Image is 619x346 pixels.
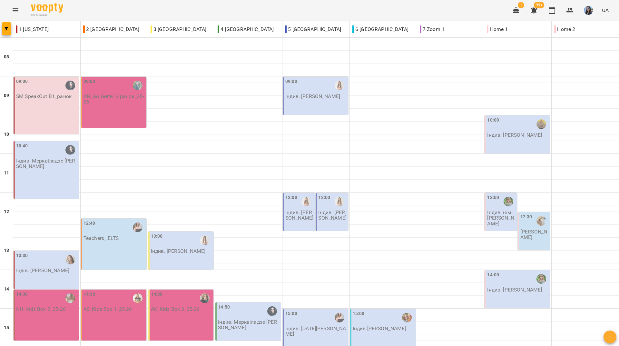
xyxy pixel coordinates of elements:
p: AK_Kids Box 3_25-26 [151,306,200,312]
img: b6e1badff8a581c3b3d1def27785cccf.jpg [584,6,593,15]
h6: 14 [4,286,9,293]
button: Menu [8,3,23,18]
label: 12:00 [285,194,297,201]
img: Коляда Юлія Алішерівна [335,313,344,322]
img: Шевчук Аліна Олегівна [536,216,546,226]
p: NH_Kids Box 2_25-26 [16,306,66,312]
img: Божко Тетяна Олексіївна [402,313,412,322]
p: Home 1 [487,25,508,33]
img: Дворова Ксенія Василівна [504,197,513,206]
button: Створити урок [604,331,616,343]
span: UA [602,7,609,14]
label: 14:50 [218,304,230,311]
img: Мерквіладзе Саломе Теймуразівна [65,81,75,90]
h6: 13 [4,247,9,254]
label: 12:00 [487,194,499,201]
label: 12:30 [520,213,532,221]
p: Індив. Мерквіладзе [PERSON_NAME] [16,158,78,169]
img: Бринько Анастасія Сергіївна [536,119,546,129]
label: 14:30 [84,291,95,298]
p: Індів. [PERSON_NAME] [16,268,69,273]
label: 12:40 [84,220,95,227]
p: Індив.[PERSON_NAME] [353,326,406,331]
label: 09:00 [285,78,297,85]
p: Індив. [PERSON_NAME] [487,287,542,292]
p: 6 [GEOGRAPHIC_DATA] [352,25,408,33]
img: Шиленко Альона Федорівна [133,293,142,303]
h6: 15 [4,324,9,331]
h6: 09 [4,92,9,99]
p: [PERSON_NAME] [520,229,549,240]
img: Мерквіладзе Саломе Теймуразівна [65,145,75,155]
h6: 08 [4,54,9,61]
p: 1 [US_STATE] [16,25,49,33]
p: Home 2 [554,25,575,33]
label: 14:30 [151,291,163,298]
img: Дворова Ксенія Василівна [536,274,546,284]
img: Головко Наталія Олександрівна [65,293,75,303]
label: 13:00 [151,233,163,240]
img: Михно Віта Олександрівна [335,81,344,90]
p: Індив. [PERSON_NAME] [487,132,542,138]
label: 10:00 [487,117,499,124]
p: 7 Zoom 1 [420,25,445,33]
label: 10:40 [16,143,28,150]
img: Михно Віта Олександрівна [335,197,344,206]
img: Коляда Юлія Алішерівна [133,222,142,232]
label: 15:00 [285,310,297,317]
p: SM SpeakOut B1_ранок [16,94,72,99]
p: Індив. [PERSON_NAME] [285,210,314,221]
img: Мерквіладзе Саломе Теймуразівна [267,306,277,316]
img: Voopty Logo [31,3,63,13]
p: 3 [GEOGRAPHIC_DATA] [151,25,207,33]
label: 09:00 [84,78,95,85]
h6: 11 [4,170,9,177]
label: 09:00 [16,78,28,85]
p: AS_Kids Box 1_25-26 [84,306,132,312]
label: 14:00 [487,272,499,279]
p: Індив. Мерквіладзе [PERSON_NAME] [218,319,280,331]
img: Пасєка Катерина Василівна [65,255,75,264]
label: 14:30 [16,291,28,298]
label: 12:00 [318,194,330,201]
img: Михно Віта Олександрівна [200,235,210,245]
p: 4 [GEOGRAPHIC_DATA] [218,25,274,33]
img: Михно Віта Олександрівна [301,197,311,206]
p: 5 [GEOGRAPHIC_DATA] [285,25,341,33]
p: 2 [GEOGRAPHIC_DATA] [83,25,139,33]
p: Індив. [PERSON_NAME] [318,210,347,221]
label: 15:00 [353,310,365,317]
label: 13:30 [16,252,28,259]
p: Teachers_IELTS [84,235,119,241]
p: Індив. [PERSON_NAME] [151,248,206,254]
p: Індив. [PERSON_NAME] [285,94,340,99]
span: For Business [31,13,63,17]
img: Коломієць Анастасія Володимирівна [200,293,210,303]
button: UA [599,4,611,16]
span: 99+ [534,2,545,8]
span: 1 [518,2,524,8]
p: Індив. [DATE][PERSON_NAME] [285,326,347,337]
h6: 12 [4,208,9,215]
h6: 10 [4,131,9,138]
p: Індив. нім. [PERSON_NAME] [487,210,516,226]
p: AN_Go Getter 2 ранок_25-26 [84,94,145,105]
img: Нетеса Альона Станіславівна [133,81,142,90]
